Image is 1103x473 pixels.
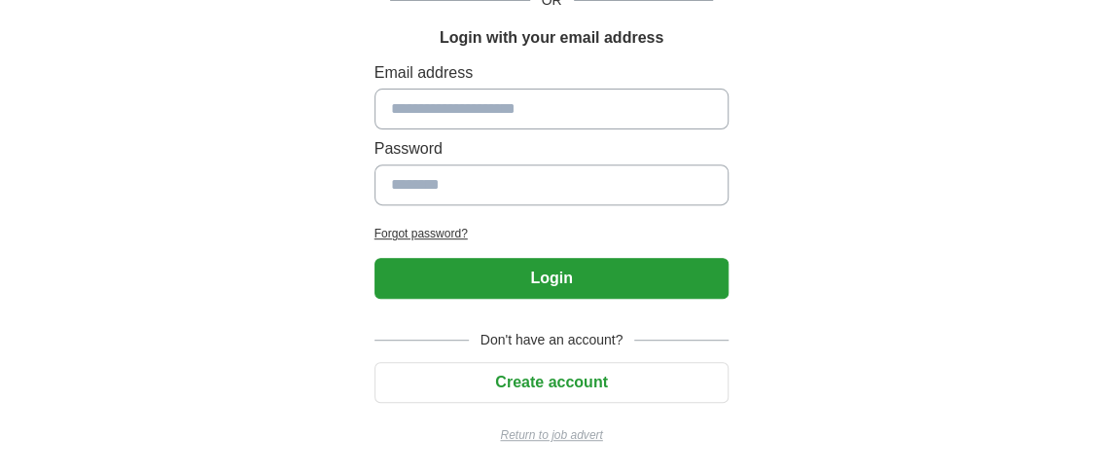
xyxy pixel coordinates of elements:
[440,26,663,50] h1: Login with your email address
[374,374,729,390] a: Create account
[469,330,635,350] span: Don't have an account?
[374,137,729,161] label: Password
[374,362,729,403] button: Create account
[374,426,729,444] a: Return to job advert
[374,225,729,242] a: Forgot password?
[374,61,729,85] label: Email address
[374,258,729,299] button: Login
